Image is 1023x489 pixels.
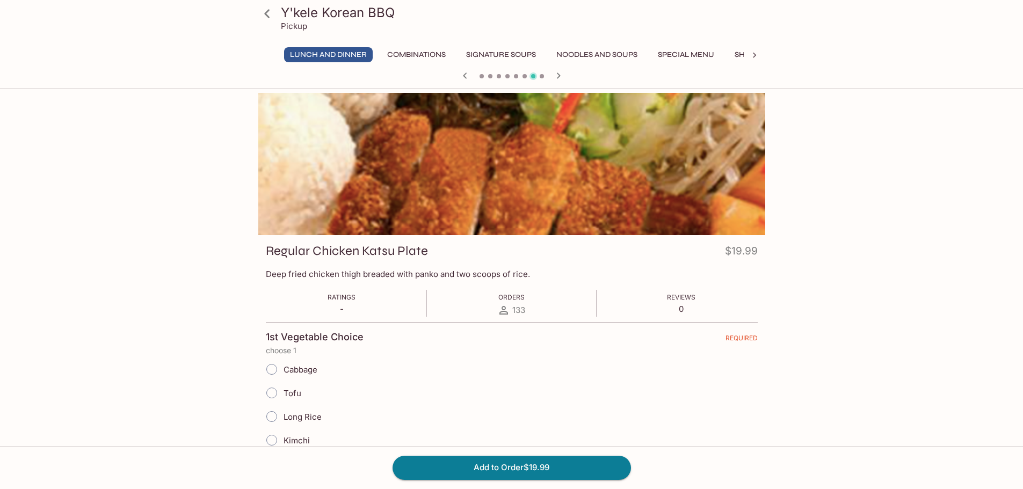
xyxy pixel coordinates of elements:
h3: Y'kele Korean BBQ [281,4,761,21]
span: Long Rice [284,412,322,422]
p: 0 [667,304,695,314]
button: Add to Order$19.99 [393,456,631,479]
button: Noodles and Soups [550,47,643,62]
button: Special Menu [652,47,720,62]
div: Regular Chicken Katsu Plate [258,93,765,235]
button: Lunch and Dinner [284,47,373,62]
h4: $19.99 [725,243,758,264]
p: Pickup [281,21,307,31]
p: - [328,304,355,314]
h3: Regular Chicken Katsu Plate [266,243,428,259]
span: REQUIRED [725,334,758,346]
button: Combinations [381,47,452,62]
span: Reviews [667,293,695,301]
p: Deep fried chicken thigh breaded with panko and two scoops of rice. [266,269,758,279]
span: 133 [512,305,525,315]
h4: 1st Vegetable Choice [266,331,364,343]
button: Shrimp Combos [729,47,806,62]
span: Cabbage [284,364,317,375]
span: Orders [498,293,525,301]
p: choose 1 [266,346,758,355]
span: Kimchi [284,435,310,446]
span: Ratings [328,293,355,301]
button: Signature Soups [460,47,542,62]
span: Tofu [284,388,301,398]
